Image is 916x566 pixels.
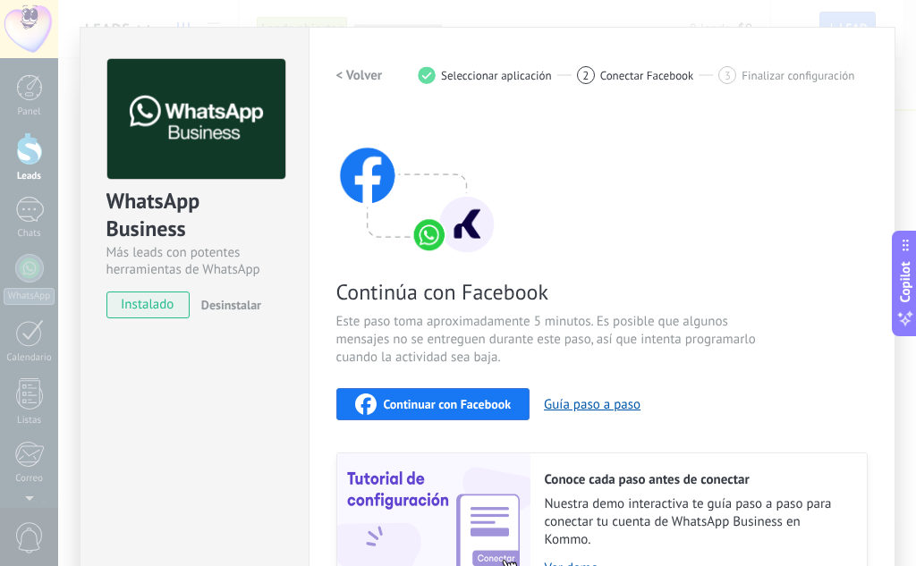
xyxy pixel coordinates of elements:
[336,59,383,91] button: < Volver
[896,261,914,302] span: Copilot
[545,495,849,549] span: Nuestra demo interactiva te guía paso a paso para conectar tu cuenta de WhatsApp Business en Kommo.
[600,69,694,82] span: Conectar Facebook
[107,291,189,318] span: instalado
[336,313,762,367] span: Este paso toma aproximadamente 5 minutos. Es posible que algunos mensajes no se entreguen durante...
[106,244,283,278] div: Más leads con potentes herramientas de WhatsApp
[384,398,512,410] span: Continuar con Facebook
[742,69,854,82] span: Finalizar configuración
[201,297,261,313] span: Desinstalar
[725,68,731,83] span: 3
[441,69,552,82] span: Seleccionar aplicación
[544,396,640,413] button: Guía paso a paso
[336,113,497,256] img: connect with facebook
[582,68,589,83] span: 2
[545,471,849,488] h2: Conoce cada paso antes de conectar
[107,59,285,180] img: logo_main.png
[336,67,383,84] h2: < Volver
[336,278,762,306] span: Continúa con Facebook
[194,291,261,318] button: Desinstalar
[106,187,283,244] div: WhatsApp Business
[336,388,530,420] button: Continuar con Facebook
